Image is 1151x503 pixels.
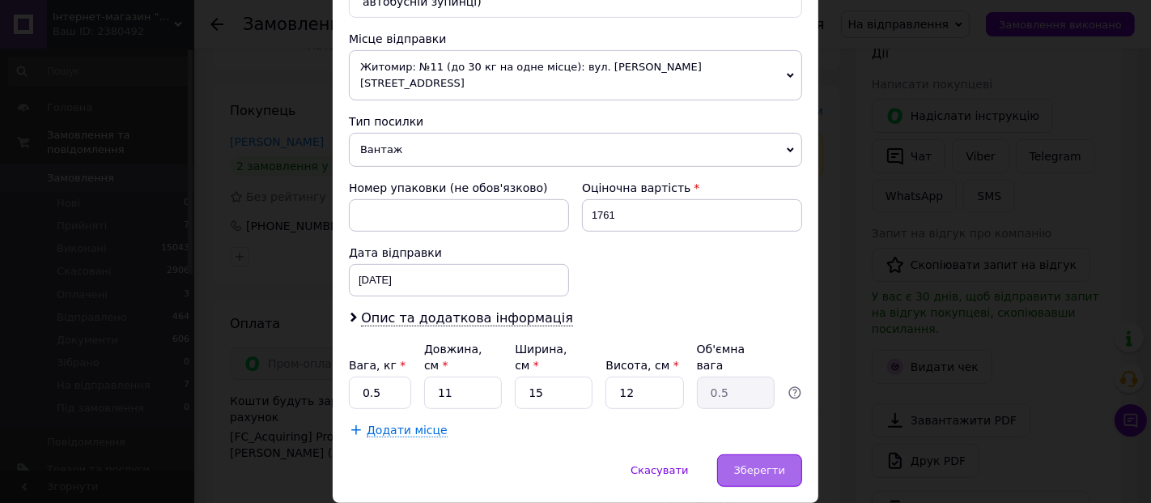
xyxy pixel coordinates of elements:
[605,359,678,372] label: Висота, см
[349,32,447,45] span: Місце відправки
[361,310,573,326] span: Опис та додаткова інформація
[367,424,448,437] span: Додати місце
[582,180,802,196] div: Оціночна вартість
[349,133,802,167] span: Вантаж
[349,180,569,196] div: Номер упаковки (не обов'язково)
[349,359,406,372] label: Вага, кг
[349,50,802,100] span: Житомир: №11 (до 30 кг на одне місце): вул. [PERSON_NAME][STREET_ADDRESS]
[697,341,775,373] div: Об'ємна вага
[349,245,569,261] div: Дата відправки
[349,115,423,128] span: Тип посилки
[734,464,785,476] span: Зберегти
[424,343,482,372] label: Довжина, см
[515,343,567,372] label: Ширина, см
[631,464,688,476] span: Скасувати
